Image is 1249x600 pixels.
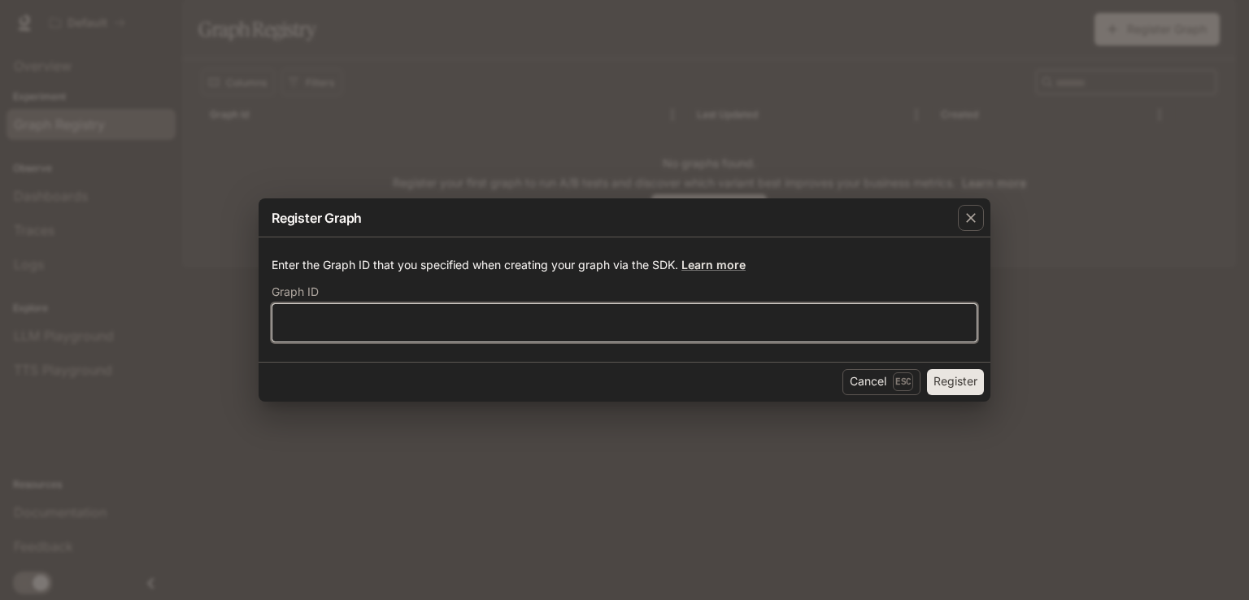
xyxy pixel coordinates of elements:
[893,372,913,390] p: Esc
[272,208,362,228] p: Register Graph
[681,258,746,272] a: Learn more
[272,286,319,298] p: Graph ID
[927,369,984,395] button: Register
[842,369,920,395] button: CancelEsc
[272,257,977,273] p: Enter the Graph ID that you specified when creating your graph via the SDK.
